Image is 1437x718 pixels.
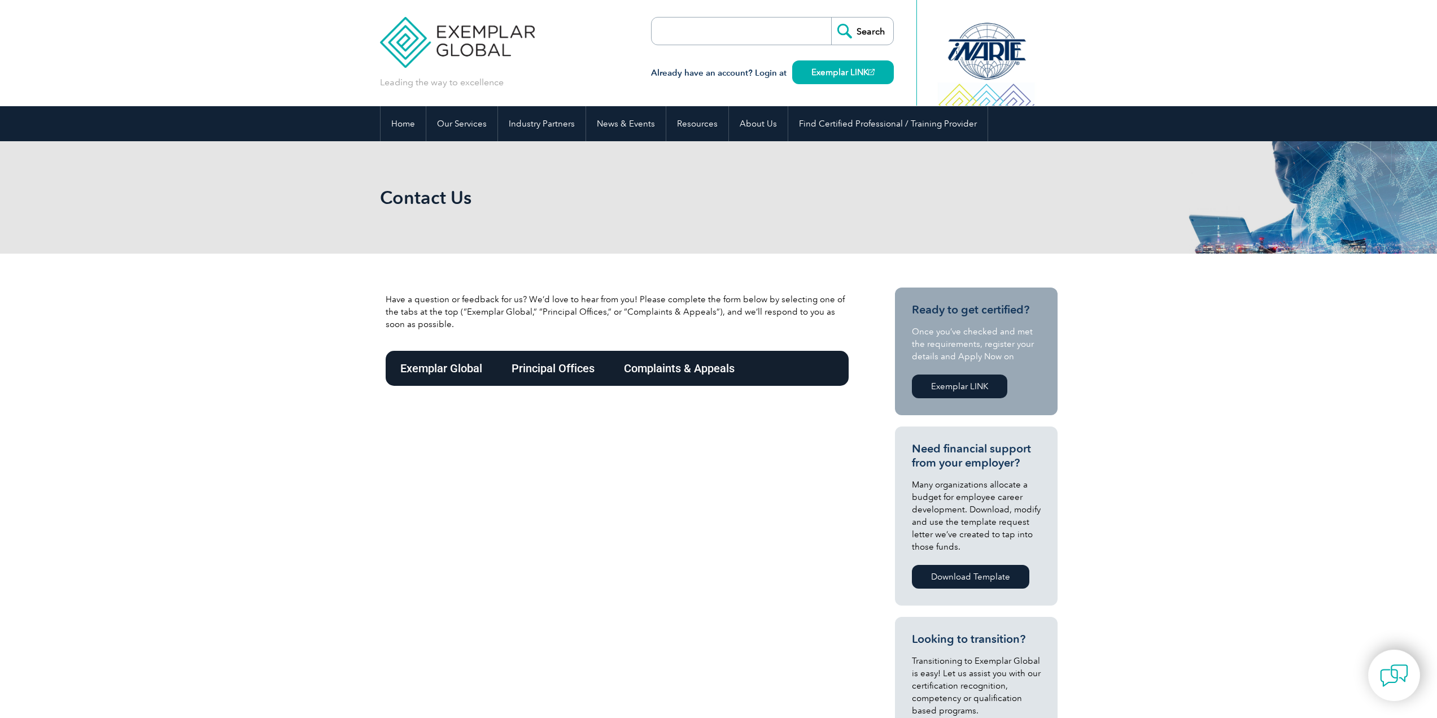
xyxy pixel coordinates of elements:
p: Many organizations allocate a budget for employee career development. Download, modify and use th... [912,478,1041,553]
h3: Already have an account? Login at [651,66,894,80]
p: Leading the way to excellence [380,76,504,89]
a: Our Services [426,106,497,141]
h3: Looking to transition? [912,632,1041,646]
a: Find Certified Professional / Training Provider [788,106,988,141]
a: Exemplar LINK [792,60,894,84]
div: Complaints & Appeals [609,351,749,386]
img: open_square.png [868,69,875,75]
p: Transitioning to Exemplar Global is easy! Let us assist you with our certification recognition, c... [912,655,1041,717]
input: Search [831,18,893,45]
a: Industry Partners [498,106,586,141]
div: Principal Offices [497,351,609,386]
h1: Contact Us [380,186,814,208]
p: Once you’ve checked and met the requirements, register your details and Apply Now on [912,325,1041,363]
a: Resources [666,106,728,141]
div: Exemplar Global [386,351,497,386]
p: Have a question or feedback for us? We’d love to hear from you! Please complete the form below by... [386,293,849,330]
a: Exemplar LINK [912,375,1007,398]
a: News & Events [586,106,666,141]
h3: Need financial support from your employer? [912,442,1041,470]
a: Download Template [912,565,1029,589]
a: About Us [729,106,788,141]
h3: Ready to get certified? [912,303,1041,317]
img: contact-chat.png [1380,662,1408,690]
a: Home [381,106,426,141]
